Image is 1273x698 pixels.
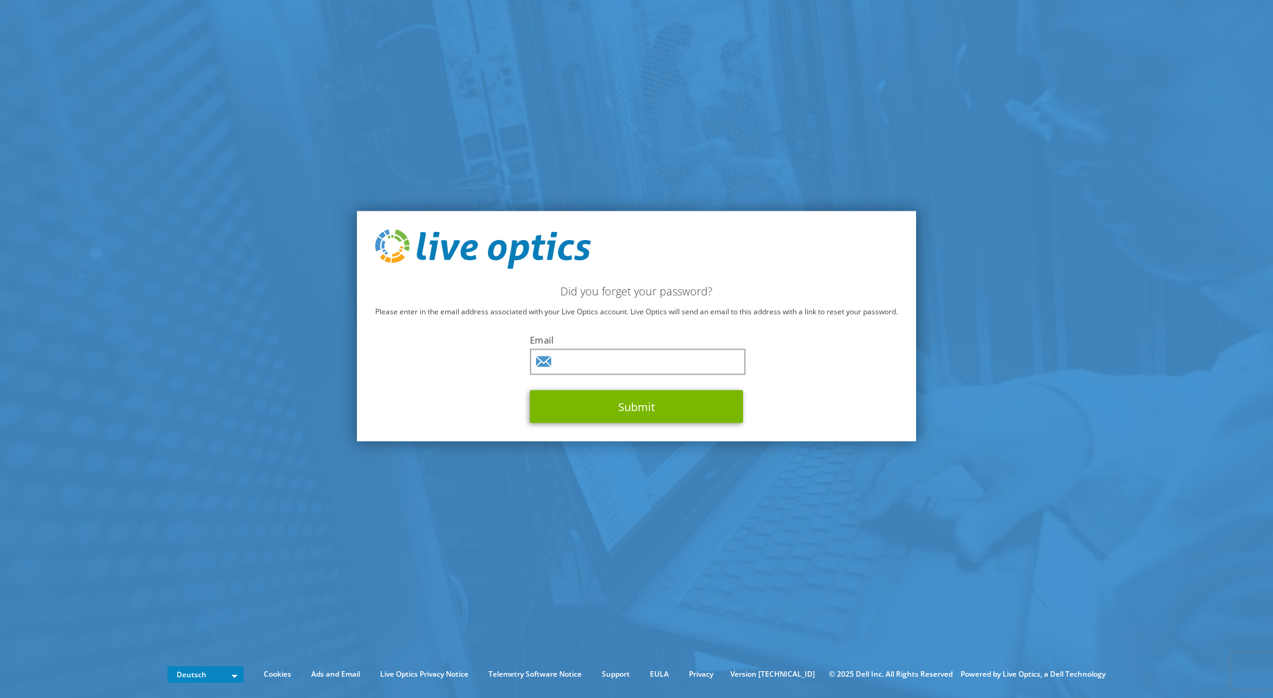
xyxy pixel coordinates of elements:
[680,668,722,681] a: Privacy
[375,229,591,269] img: live_optics_svg.svg
[724,668,821,681] li: Version [TECHNICAL_ID]
[255,668,300,681] a: Cookies
[375,284,898,298] h2: Did you forget your password?
[961,668,1105,681] li: Powered by Live Optics, a Dell Technology
[530,334,743,346] label: Email
[479,668,591,681] a: Telemetry Software Notice
[530,390,743,423] button: Submit
[371,668,478,681] a: Live Optics Privacy Notice
[593,668,639,681] a: Support
[302,668,369,681] a: Ads and Email
[641,668,678,681] a: EULA
[823,668,959,681] li: © 2025 Dell Inc. All Rights Reserved
[375,305,898,319] p: Please enter in the email address associated with your Live Optics account. Live Optics will send...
